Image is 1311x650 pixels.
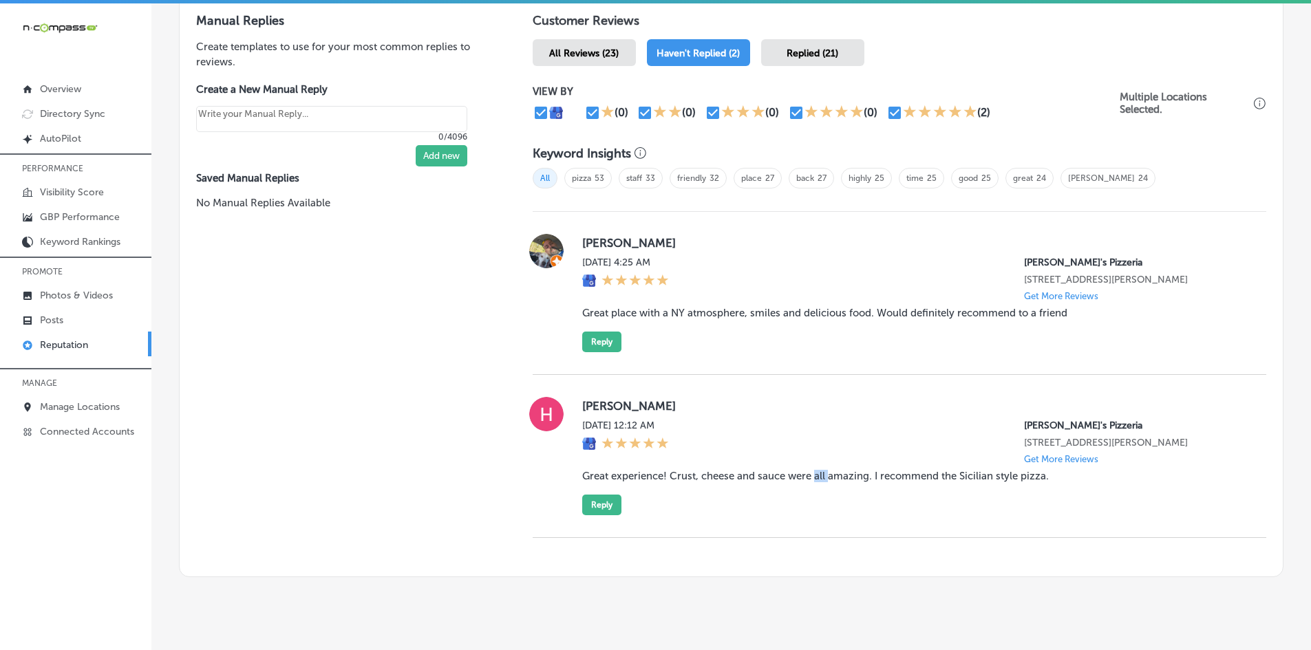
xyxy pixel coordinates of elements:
[796,173,814,183] a: back
[927,173,937,183] a: 25
[864,106,877,119] div: (0)
[981,173,991,183] a: 25
[1024,420,1244,431] p: Serafina's Pizzeria
[906,173,924,183] a: time
[582,399,1244,413] label: [PERSON_NAME]
[533,13,1266,34] h1: Customer Reviews
[22,21,98,34] img: 660ab0bf-5cc7-4cb8-ba1c-48b5ae0f18e60NCTV_CLogo_TV_Black_-500x88.png
[601,274,669,289] div: 5 Stars
[977,106,990,119] div: (2)
[721,105,765,121] div: 3 Stars
[601,105,615,121] div: 1 Star
[682,106,696,119] div: (0)
[626,173,642,183] a: staff
[615,106,628,119] div: (0)
[40,426,134,437] p: Connected Accounts
[1024,291,1098,301] p: Get More Reviews
[40,186,104,198] p: Visibility Score
[40,401,120,413] p: Manage Locations
[1036,173,1046,183] a: 24
[582,236,1244,250] label: [PERSON_NAME]
[601,437,669,452] div: 5 Stars
[582,470,1244,482] blockquote: Great experience! Crust, cheese and sauce were all amazing. I recommend the Sicilian style pizza.
[40,108,105,120] p: Directory Sync
[40,339,88,351] p: Reputation
[533,85,1120,98] p: VIEW BY
[787,47,838,59] span: Replied (21)
[875,173,884,183] a: 25
[40,83,81,95] p: Overview
[903,105,977,121] div: 5 Stars
[595,173,604,183] a: 53
[582,332,621,352] button: Reply
[677,173,706,183] a: friendly
[40,290,113,301] p: Photos & Videos
[657,47,740,59] span: Haven't Replied (2)
[196,195,489,210] p: No Manual Replies Available
[533,168,557,188] span: All
[1120,91,1250,116] p: Multiple Locations Selected.
[196,39,489,69] p: Create templates to use for your most common replies to reviews.
[710,173,719,183] a: 32
[533,146,631,161] h3: Keyword Insights
[196,132,467,142] p: 0/4096
[1024,257,1244,268] p: Serafina's Pizzeria
[804,105,864,121] div: 4 Stars
[1024,454,1098,464] p: Get More Reviews
[1138,173,1148,183] a: 24
[646,173,655,183] a: 33
[40,314,63,326] p: Posts
[765,106,779,119] div: (0)
[959,173,978,183] a: good
[40,211,120,223] p: GBP Performance
[582,495,621,515] button: Reply
[196,106,467,132] textarea: Create your Quick Reply
[196,13,489,28] h3: Manual Replies
[549,47,619,59] span: All Reviews (23)
[1024,437,1244,448] p: 4125 Race Track Road
[765,173,774,183] a: 27
[653,105,682,121] div: 2 Stars
[741,173,762,183] a: place
[582,257,669,268] label: [DATE] 4:25 AM
[1013,173,1033,183] a: great
[196,83,467,96] label: Create a New Manual Reply
[849,173,871,183] a: highly
[1024,274,1244,285] p: 4125 Race Track Road
[196,172,489,184] label: Saved Manual Replies
[582,420,669,431] label: [DATE] 12:12 AM
[40,236,120,248] p: Keyword Rankings
[582,307,1244,319] blockquote: Great place with a NY atmosphere, smiles and delicious food. Would definitely recommend to a friend
[818,173,827,183] a: 27
[1068,173,1135,183] a: [PERSON_NAME]
[572,173,591,183] a: pizza
[40,133,81,144] p: AutoPilot
[416,145,467,166] button: Add new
